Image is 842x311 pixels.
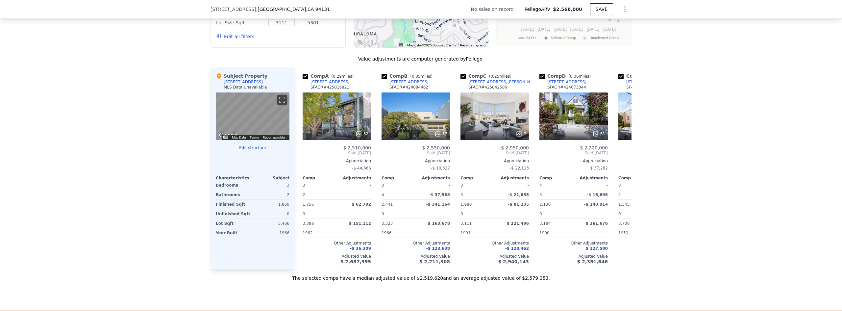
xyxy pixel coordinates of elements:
[587,27,599,32] text: [DATE]
[216,145,289,150] button: Edit structure
[338,228,371,238] div: -
[575,181,608,190] div: -
[422,145,450,150] span: $ 2,550,000
[382,202,393,207] span: 2,441
[603,27,616,32] text: [DATE]
[254,181,289,190] div: 3
[216,190,251,199] div: Bathrooms
[590,3,613,15] button: SAVE
[355,39,377,48] img: Google
[539,228,572,238] div: 1900
[303,150,371,156] span: Sold [DATE]
[256,6,330,13] span: , [GEOGRAPHIC_DATA]
[539,158,608,164] div: Appreciation
[539,183,542,188] span: 4
[586,221,608,226] span: $ 161,676
[303,212,305,216] span: 0
[510,166,529,170] span: -$ 22,113
[310,79,350,85] div: [STREET_ADDRESS]
[352,166,371,170] span: -$ 44,666
[356,131,368,137] div: 32
[508,202,529,207] span: -$ 81,235
[618,3,631,16] button: Show Options
[382,221,393,226] span: 3,323
[210,270,631,281] div: The selected comps have a median adjusted value of $2,519,620 and an average adjusted value of $2...
[447,43,456,47] a: Terms
[232,135,246,140] button: Map Data
[303,183,305,188] span: 3
[471,6,519,13] div: No sales on record
[277,95,287,105] button: Toggle fullscreen view
[382,212,384,216] span: 0
[496,209,529,219] div: -
[382,73,435,79] div: Comp B
[618,183,621,188] span: 3
[224,79,263,85] div: [STREET_ADDRESS]
[521,27,534,32] text: [DATE]
[254,228,289,238] div: 1966
[570,27,583,32] text: [DATE]
[254,219,289,228] div: 5,466
[412,74,421,79] span: 0.05
[303,158,371,164] div: Appreciation
[460,254,529,259] div: Adjusted Value
[618,175,653,181] div: Comp
[223,136,228,139] button: Keyboard shortcuts
[210,56,631,62] div: Value adjustments are computer generated by Pellego .
[574,175,608,181] div: Adjustments
[338,209,371,219] div: -
[382,241,450,246] div: Other Adjustments
[426,246,450,251] span: -$ 123,638
[618,254,687,259] div: Adjusted Value
[330,22,333,24] button: Clear
[618,228,651,238] div: 1951
[547,79,586,85] div: [STREET_ADDRESS]
[457,21,464,32] div: 151 Moffitt St
[618,212,621,216] span: 0
[577,259,608,264] span: $ 2,351,646
[618,241,687,246] div: Other Adjustments
[460,43,486,47] a: Report a map error
[580,145,608,150] span: $ 2,220,000
[303,221,314,226] span: 3,388
[216,228,251,238] div: Year Built
[340,259,371,264] span: $ 2,687,595
[343,145,371,150] span: $ 2,510,000
[626,85,665,90] div: SFAOR # 425038011
[216,219,251,228] div: Lot Sqft
[516,131,526,137] div: 7
[618,190,651,199] div: 2
[253,175,289,181] div: Subject
[460,158,529,164] div: Appreciation
[303,79,350,85] a: [STREET_ADDRESS]
[416,175,450,181] div: Adjustments
[303,241,371,246] div: Other Adjustments
[382,158,450,164] div: Appreciation
[566,74,593,79] span: ( miles)
[349,221,371,226] span: $ 151,112
[303,175,337,181] div: Comp
[460,228,493,238] div: 1991
[210,6,256,13] span: [STREET_ADDRESS]
[417,228,450,238] div: -
[382,228,414,238] div: 1966
[539,254,608,259] div: Adjusted Value
[460,241,529,246] div: Other Adjustments
[303,190,335,199] div: 2
[507,221,529,226] span: $ 221,496
[306,7,330,12] span: , CA 94131
[554,27,567,32] text: [DATE]
[539,79,586,85] a: [STREET_ADDRESS]
[496,181,529,190] div: -
[486,74,514,79] span: ( miles)
[539,190,572,199] div: 3
[389,85,428,90] div: SFAOR # 424084462
[468,85,507,90] div: SFAOR # 425042586
[382,190,414,199] div: 4
[216,92,289,140] div: Street View
[539,150,608,156] span: Sold [DATE]
[460,79,537,85] a: [STREET_ADDRESS][PERSON_NAME]
[216,181,251,190] div: Bedrooms
[382,254,450,259] div: Adjusted Value
[426,202,450,207] span: -$ 341,164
